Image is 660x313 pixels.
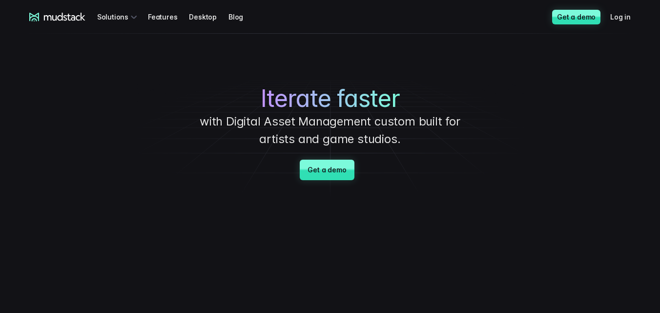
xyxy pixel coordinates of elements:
a: Get a demo [300,160,354,180]
div: Solutions [97,8,140,26]
a: Blog [228,8,255,26]
a: Features [148,8,189,26]
a: Desktop [189,8,228,26]
a: mudstack logo [29,13,85,21]
span: Iterate faster [261,84,400,113]
a: Get a demo [552,10,600,24]
p: with Digital Asset Management custom built for artists and game studios. [184,113,476,148]
a: Log in [610,8,642,26]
